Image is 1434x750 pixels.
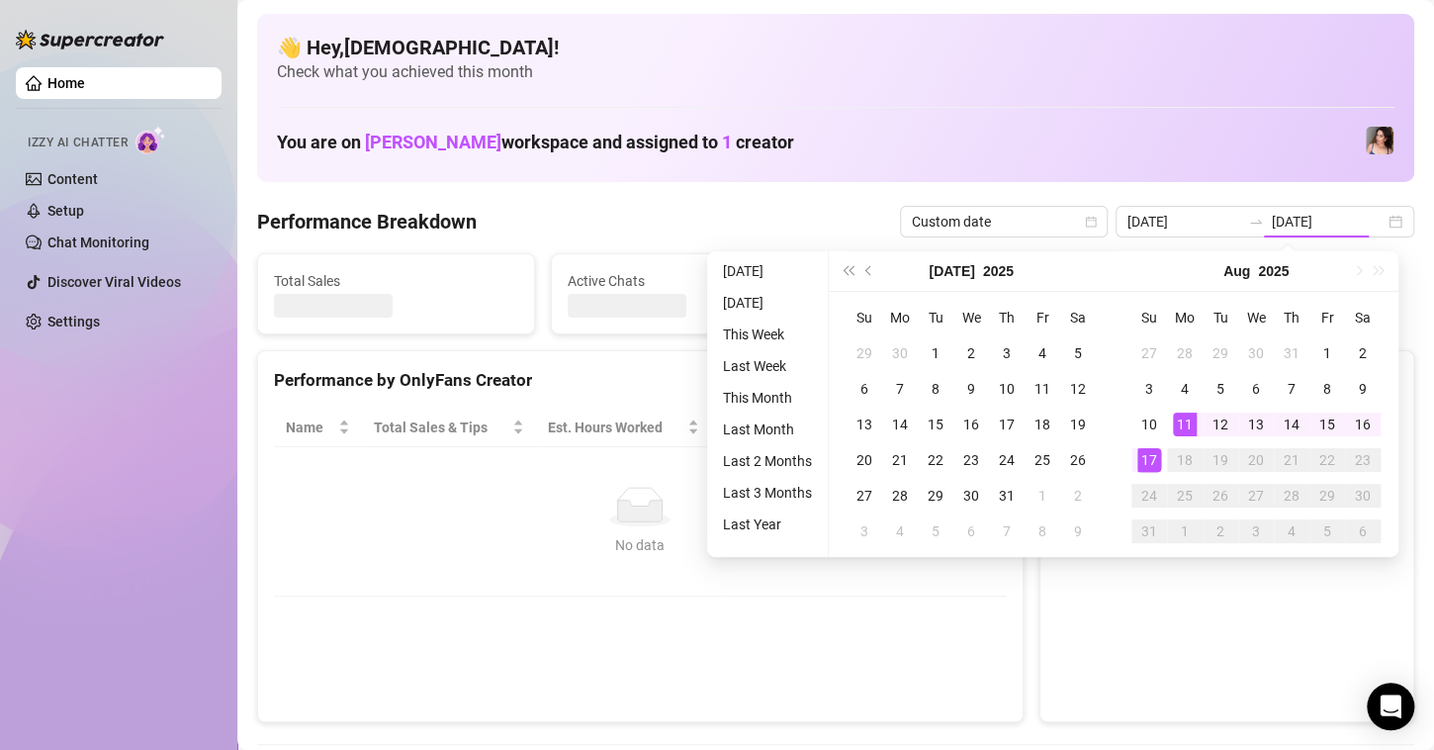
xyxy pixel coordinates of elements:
[277,61,1394,83] span: Check what you achieved this month
[365,132,501,152] span: [PERSON_NAME]
[294,534,987,556] div: No data
[912,207,1096,236] span: Custom date
[257,208,477,235] h4: Performance Breakdown
[362,409,536,447] th: Total Sales & Tips
[135,126,166,154] img: AI Chatter
[1272,211,1385,233] input: End date
[277,34,1394,61] h4: 👋 Hey, [DEMOGRAPHIC_DATA] !
[47,314,100,329] a: Settings
[1056,367,1397,394] div: Sales by OnlyFans Creator
[1366,127,1393,154] img: Lauren
[568,270,812,292] span: Active Chats
[1367,683,1414,730] div: Open Intercom Messenger
[1085,216,1097,228] span: calendar
[47,75,85,91] a: Home
[1248,214,1264,230] span: swap-right
[47,274,181,290] a: Discover Viral Videos
[274,270,518,292] span: Total Sales
[47,171,98,187] a: Content
[722,132,732,152] span: 1
[16,30,164,49] img: logo-BBDzfeDw.svg
[286,417,334,438] span: Name
[277,132,794,153] h1: You are on workspace and assigned to creator
[1248,214,1264,230] span: to
[844,409,1007,447] th: Chat Conversion
[374,417,508,438] span: Total Sales & Tips
[723,417,816,438] span: Sales / Hour
[548,417,683,438] div: Est. Hours Worked
[47,203,84,219] a: Setup
[274,409,362,447] th: Name
[274,367,1007,394] div: Performance by OnlyFans Creator
[860,270,1105,292] span: Messages Sent
[28,134,128,152] span: Izzy AI Chatter
[47,234,149,250] a: Chat Monitoring
[711,409,844,447] th: Sales / Hour
[855,417,979,438] span: Chat Conversion
[1127,211,1240,233] input: Start date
